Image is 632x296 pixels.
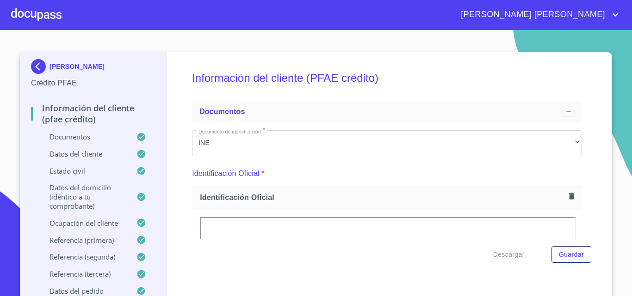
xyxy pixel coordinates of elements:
p: Datos del pedido [31,286,136,296]
span: Identificación Oficial [200,193,565,202]
button: account of current user [454,7,621,22]
p: Crédito PFAE [31,78,155,89]
p: Referencia (segunda) [31,252,136,261]
p: Ocupación del Cliente [31,218,136,228]
p: Información del cliente (PFAE crédito) [31,103,155,125]
h5: Información del cliente (PFAE crédito) [192,59,582,97]
p: Estado Civil [31,166,136,175]
p: Referencia (tercera) [31,269,136,278]
button: Guardar [551,246,591,263]
p: Datos del cliente [31,149,136,158]
span: Documentos [199,108,245,115]
span: Descargar [493,249,525,260]
img: Docupass spot blue [31,59,50,74]
p: [PERSON_NAME] [50,63,105,70]
p: Identificación Oficial [192,168,260,179]
p: Referencia (primera) [31,236,136,245]
p: Datos del domicilio (idéntico a tu comprobante) [31,183,136,211]
button: Descargar [489,246,528,263]
div: [PERSON_NAME] [31,59,155,78]
p: Documentos [31,132,136,141]
span: [PERSON_NAME] [PERSON_NAME] [454,7,610,22]
span: Guardar [559,249,584,260]
div: Documentos [192,101,582,123]
div: INE [192,130,582,155]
